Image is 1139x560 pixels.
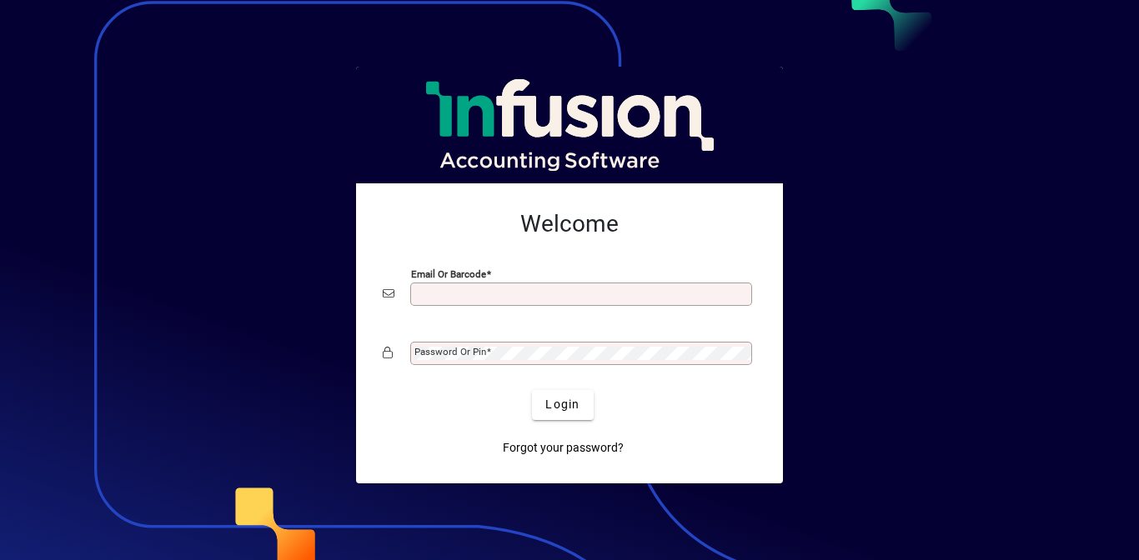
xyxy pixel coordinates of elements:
[383,210,756,238] h2: Welcome
[503,439,624,457] span: Forgot your password?
[496,433,630,463] a: Forgot your password?
[545,396,580,413] span: Login
[532,390,593,420] button: Login
[414,346,486,357] mat-label: Password or Pin
[411,267,486,279] mat-label: Email or Barcode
